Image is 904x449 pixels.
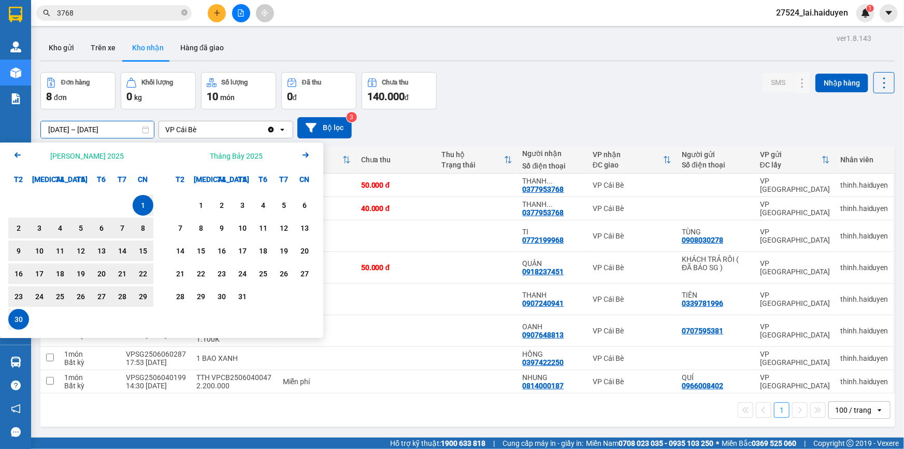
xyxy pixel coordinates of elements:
[523,228,582,236] div: TI
[867,5,874,12] sup: 1
[587,146,677,174] th: Toggle SortBy
[46,90,52,103] span: 8
[91,263,112,284] div: Choose Thứ Sáu, tháng 06 20 2025. It's available.
[115,268,130,280] div: 21
[283,377,351,386] div: Miễn phí
[126,373,186,382] div: VPSG2506040199
[29,218,50,238] div: Choose Thứ Ba, tháng 06 3 2025. It's available.
[173,268,188,280] div: 21
[547,200,553,208] span: ...
[523,358,564,367] div: 0397422250
[214,245,229,257] div: 16
[287,90,293,103] span: 0
[53,245,67,257] div: 11
[619,439,713,447] strong: 0708 023 035 - 0935 103 250
[74,268,88,280] div: 19
[235,290,250,303] div: 31
[682,373,750,382] div: QUÍ
[136,199,150,212] div: 1
[94,222,109,234] div: 6
[74,290,88,303] div: 26
[716,441,719,445] span: ⚪️
[196,373,272,390] div: TTH VPCB2506040047 2.200.000
[112,218,133,238] div: Choose Thứ Bảy, tháng 06 7 2025. It's available.
[760,291,830,307] div: VP [GEOGRAPHIC_DATA]
[54,93,67,102] span: đơn
[50,241,70,261] div: Choose Thứ Tư, tháng 06 11 2025. It's available.
[405,93,409,102] span: đ
[112,241,133,261] div: Choose Thứ Bảy, tháng 06 14 2025. It's available.
[210,151,263,161] div: Tháng Bảy 2025
[91,218,112,238] div: Choose Thứ Sáu, tháng 06 6 2025. It's available.
[170,286,191,307] div: Choose Thứ Hai, tháng 07 28 2025. It's available.
[297,245,312,257] div: 20
[170,169,191,190] div: T2
[211,286,232,307] div: Choose Thứ Tư, tháng 07 30 2025. It's available.
[774,402,790,418] button: 1
[70,286,91,307] div: Choose Thứ Năm, tháng 06 26 2025. It's available.
[222,79,248,86] div: Số lượng
[214,268,229,280] div: 23
[133,263,153,284] div: Choose Chủ Nhật, tháng 06 22 2025. It's available.
[267,125,275,134] svg: Clear value
[256,199,270,212] div: 4
[50,263,70,284] div: Choose Thứ Tư, tháng 06 18 2025. It's available.
[523,162,582,170] div: Số điện thoại
[846,440,854,447] span: copyright
[64,382,116,390] div: Bất kỳ
[523,291,582,299] div: THANH
[94,290,109,303] div: 27
[523,373,582,382] div: NHUNG
[593,354,671,362] div: VP Cái Bè
[211,195,232,216] div: Choose Thứ Tư, tháng 07 2 2025. It's available.
[441,439,485,447] strong: 1900 633 818
[294,263,315,284] div: Choose Chủ Nhật, tháng 07 27 2025. It's available.
[493,438,495,449] span: |
[196,354,272,362] div: 1 BAO XANH
[278,125,286,134] svg: open
[682,291,750,299] div: TIÊN
[390,438,485,449] span: Hỗ trợ kỹ thuật:
[207,90,218,103] span: 10
[191,263,211,284] div: Choose Thứ Ba, tháng 07 22 2025. It's available.
[547,177,553,185] span: ...
[840,156,888,164] div: Nhân viên
[760,259,830,276] div: VP [GEOGRAPHIC_DATA]
[136,290,150,303] div: 29
[237,9,245,17] span: file-add
[232,286,253,307] div: Choose Thứ Năm, tháng 07 31 2025. It's available.
[297,222,312,234] div: 13
[274,263,294,284] div: Choose Thứ Bảy, tháng 07 26 2025. It's available.
[10,41,21,52] img: warehouse-icon
[91,286,112,307] div: Choose Thứ Sáu, tháng 06 27 2025. It's available.
[133,169,153,190] div: CN
[868,5,872,12] span: 1
[8,263,29,284] div: Choose Thứ Hai, tháng 06 16 2025. It's available.
[367,90,405,103] span: 140.000
[10,67,21,78] img: warehouse-icon
[74,245,88,257] div: 12
[191,195,211,216] div: Choose Thứ Ba, tháng 07 1 2025. It's available.
[274,169,294,190] div: T7
[50,169,70,190] div: T4
[9,7,22,22] img: logo-vxr
[32,268,47,280] div: 17
[91,241,112,261] div: Choose Thứ Sáu, tháng 06 13 2025. It's available.
[837,33,871,44] div: ver 1.8.143
[593,377,671,386] div: VP Cái Bè
[29,169,50,190] div: [MEDICAL_DATA]
[586,438,713,449] span: Miền Nam
[593,327,671,335] div: VP Cái Bè
[124,35,172,60] button: Kho nhận
[253,169,274,190] div: T6
[197,124,198,135] input: Selected VP Cái Bè.
[61,79,90,86] div: Đơn hàng
[297,199,312,212] div: 6
[8,169,29,190] div: T2
[11,404,21,414] span: notification
[840,232,888,240] div: thinh.haiduyen
[64,350,116,358] div: 1 món
[277,268,291,280] div: 26
[281,72,356,109] button: Đã thu0đ
[840,377,888,386] div: thinh.haiduyen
